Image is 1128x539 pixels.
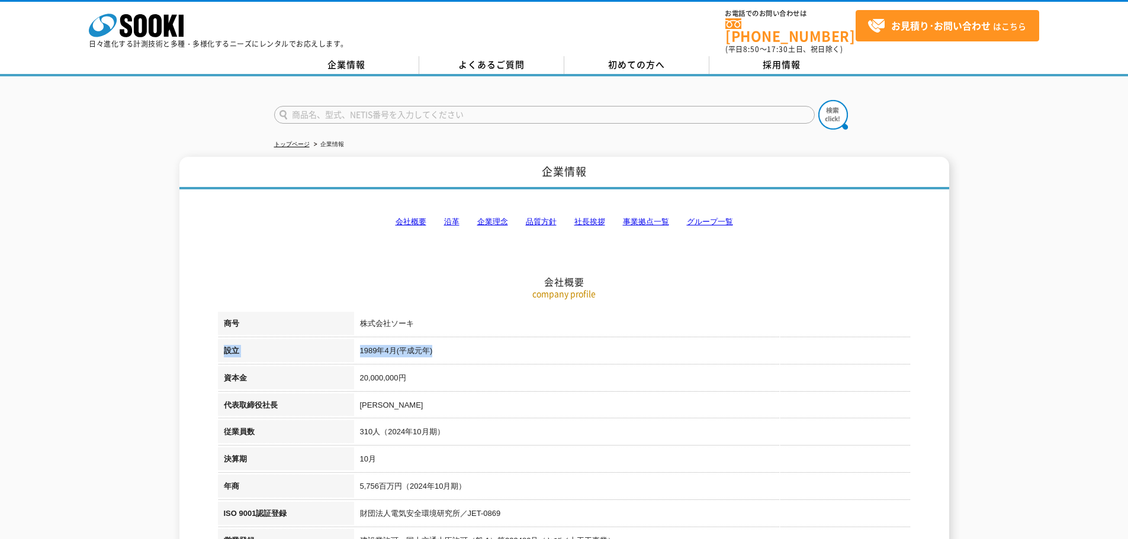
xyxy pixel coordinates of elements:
a: 事業拠点一覧 [623,217,669,226]
th: 決算期 [218,447,354,475]
input: 商品名、型式、NETIS番号を入力してください [274,106,815,124]
span: はこちら [867,17,1026,35]
th: 代表取締役社長 [218,393,354,421]
th: 従業員数 [218,420,354,447]
td: 5,756百万円（2024年10月期） [354,475,911,502]
span: 初めての方へ [608,58,665,71]
td: [PERSON_NAME] [354,393,911,421]
a: グループ一覧 [687,217,733,226]
a: お見積り･お問い合わせはこちら [856,10,1039,41]
a: トップページ [274,141,310,147]
span: (平日 ～ 土日、祝日除く) [725,44,843,54]
h1: 企業情報 [179,157,949,189]
a: 会社概要 [396,217,426,226]
td: 株式会社ソーキ [354,312,911,339]
a: 品質方針 [526,217,557,226]
th: 資本金 [218,366,354,393]
td: 10月 [354,447,911,475]
th: 商号 [218,312,354,339]
td: 財団法人電気安全環境研究所／JET-0869 [354,502,911,529]
a: 沿革 [444,217,459,226]
span: お電話でのお問い合わせは [725,10,856,17]
a: よくあるご質問 [419,56,564,74]
td: 1989年4月(平成元年) [354,339,911,366]
a: 企業情報 [274,56,419,74]
a: 社長挨拶 [574,217,605,226]
th: ISO 9001認証登録 [218,502,354,529]
strong: お見積り･お問い合わせ [891,18,991,33]
img: btn_search.png [818,100,848,130]
td: 310人（2024年10月期） [354,420,911,447]
a: 初めての方へ [564,56,709,74]
a: [PHONE_NUMBER] [725,18,856,43]
h2: 会社概要 [218,157,911,288]
td: 20,000,000円 [354,366,911,393]
span: 8:50 [743,44,760,54]
a: 採用情報 [709,56,854,74]
th: 設立 [218,339,354,366]
p: company profile [218,288,911,300]
p: 日々進化する計測技術と多種・多様化するニーズにレンタルでお応えします。 [89,40,348,47]
span: 17:30 [767,44,788,54]
li: 企業情報 [311,138,344,151]
th: 年商 [218,475,354,502]
a: 企業理念 [477,217,508,226]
